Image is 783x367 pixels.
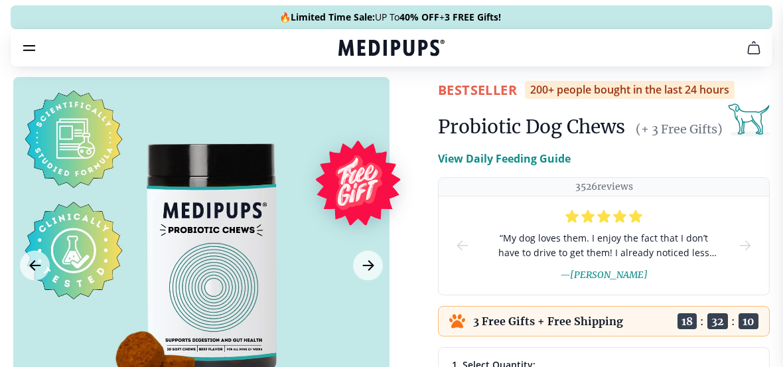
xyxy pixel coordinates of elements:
[20,250,50,280] button: Previous Image
[731,315,735,328] span: :
[737,196,753,295] button: next-slide
[525,81,735,99] div: 200+ people bought in the last 24 hours
[353,250,383,280] button: Next Image
[279,11,501,24] span: 🔥 UP To +
[455,196,470,295] button: prev-slide
[438,81,517,99] span: BestSeller
[636,121,723,137] span: (+ 3 Free Gifts)
[492,231,716,260] span: “ My dog loves them. I enjoy the fact that I don’t have to drive to get them! I already noticed l...
[739,313,758,329] span: 10
[560,269,648,281] span: — [PERSON_NAME]
[438,151,571,167] p: View Daily Feeding Guide
[575,181,633,193] p: 3526 reviews
[21,40,37,56] button: burger-menu
[700,315,704,328] span: :
[707,313,728,329] span: 32
[677,313,697,329] span: 18
[738,32,770,64] button: cart
[473,315,623,328] p: 3 Free Gifts + Free Shipping
[438,115,625,139] h1: Probiotic Dog Chews
[338,38,445,60] a: Medipups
